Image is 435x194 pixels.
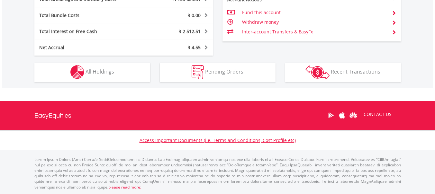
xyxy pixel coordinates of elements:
td: Withdraw money [242,17,386,27]
button: All Holdings [34,63,150,82]
button: Recent Transactions [285,63,401,82]
a: please read more: [108,184,141,190]
td: Fund this account [242,8,386,17]
a: Huawei [348,105,359,125]
span: All Holdings [86,68,114,75]
a: CONTACT US [359,105,396,123]
a: Access Important Documents (i.e. Terms and Conditions, Cost Profile etc) [140,137,296,143]
a: Google Play [325,105,337,125]
img: transactions-zar-wht.png [305,65,330,79]
img: holdings-wht.png [70,65,84,79]
span: Recent Transactions [331,68,380,75]
span: R 4.55 [187,44,201,50]
div: Total Interest on Free Cash [34,28,139,35]
a: EasyEquities [34,101,71,130]
p: Lorem Ipsum Dolors (Ame) Con a/e SeddOeiusmod tem InciDiduntut Lab Etd mag aliquaen admin veniamq... [34,157,401,190]
span: R 2 512.51 [178,28,201,34]
span: R 0.00 [187,12,201,18]
div: Net Accrual [34,44,139,51]
button: Pending Orders [160,63,276,82]
span: Pending Orders [205,68,243,75]
img: pending_instructions-wht.png [192,65,204,79]
div: Total Bundle Costs [34,12,139,19]
a: Apple [337,105,348,125]
td: Inter-account Transfers & EasyFx [242,27,386,37]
